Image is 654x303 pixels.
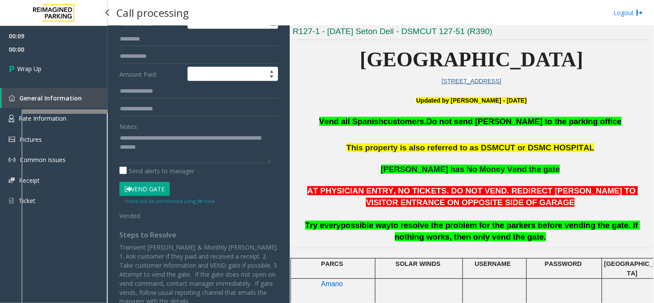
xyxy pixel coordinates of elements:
[2,88,108,108] a: General Information
[416,97,527,104] b: Updated by [PERSON_NAME] - [DATE]
[347,143,595,152] span: This property is also referred to as DSMCUT or DSMC HOSPITAL
[341,221,391,230] span: possible way
[19,94,82,102] span: General Information
[112,2,193,23] h3: Call processing
[117,67,185,81] label: Amount Paid:
[19,135,42,144] span: Pictures
[266,74,278,81] span: Decrease value
[19,114,66,122] span: Rate Information
[124,198,215,204] small: Vend will be performed using 9# tone
[381,165,560,174] span: [PERSON_NAME] has No Money Vend the gate
[19,176,40,184] span: Receipt
[266,67,278,74] span: Increase value
[119,231,278,239] h4: Steps to Resolve
[442,78,501,84] a: [STREET_ADDRESS]
[119,212,140,220] span: Vended
[119,166,194,175] label: Send alerts to manager
[545,260,582,267] span: PASSWORD
[119,182,170,197] button: Vend Gate
[9,178,15,183] img: 'icon'
[321,260,343,267] span: PARCS
[9,95,15,101] img: 'icon'
[321,280,343,287] span: Amano
[396,260,441,267] span: SOLAR WINDS
[9,115,14,122] img: 'icon'
[17,64,41,73] span: Wrap Up
[19,197,35,205] span: Ticket
[9,137,15,142] img: 'icon'
[475,260,511,267] span: USERNAME
[360,48,583,71] span: [GEOGRAPHIC_DATA]
[305,221,341,230] span: Try every
[307,186,638,207] span: AT PHYSICIAN ENTRY, NO TICKETS. DO NOT VEND. REDIRECT [PERSON_NAME] TO VISITOR ENTRANCE ON OPPOSI...
[614,8,643,17] a: Logout
[384,117,427,126] span: customers.
[636,8,643,17] img: logout
[119,119,138,131] label: Notes:
[268,16,278,28] span: Toggle popup
[426,117,622,126] span: Do not send [PERSON_NAME] to the parking office
[9,197,14,205] img: 'icon'
[20,156,66,164] span: Common Issues
[391,221,640,241] span: to resolve the problem for the parkers before vending the gate. If nothing works, then only vend ...
[293,26,651,40] h3: R127-1 - [DATE] Seton Dell - DSMCUT 127-51 (R390)
[319,117,384,126] span: Vend all Spanish
[9,156,16,163] img: 'icon'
